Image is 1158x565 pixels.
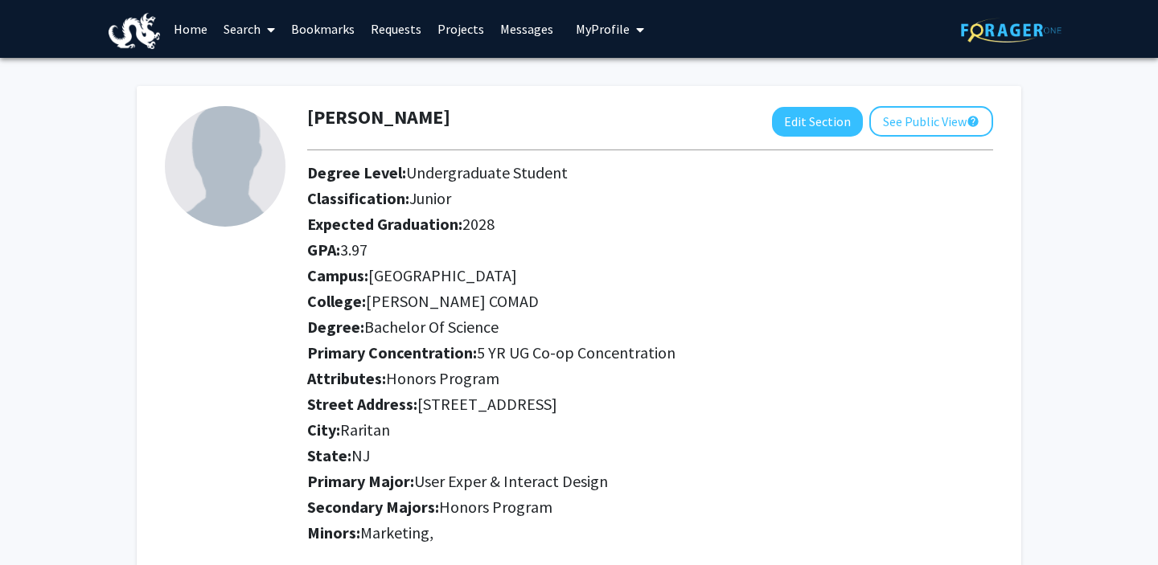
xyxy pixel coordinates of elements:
[772,107,863,137] button: Edit Section
[283,1,363,57] a: Bookmarks
[477,342,675,362] span: 5 YR UG Co-op Concentration
[492,1,561,57] a: Messages
[967,112,979,131] mat-icon: help
[340,240,368,260] span: 3.97
[360,522,433,542] span: Marketing,
[439,497,552,517] span: Honors Program
[307,395,993,414] h2: Street Address:
[368,265,517,285] span: [GEOGRAPHIC_DATA]
[307,343,993,362] h2: Primary Concentration:
[307,523,993,542] h2: Minors:
[109,13,160,49] img: Drexel University Logo
[307,163,993,182] h2: Degree Level:
[307,472,993,491] h2: Primary Major:
[409,188,451,208] span: Junior
[386,368,499,388] span: Honors Program
[307,369,993,388] h2: Attributes:
[351,445,370,465] span: NJ
[364,317,499,337] span: Bachelor Of Science
[307,266,993,285] h2: Campus:
[307,497,993,517] h2: Secondary Majors:
[340,420,390,440] span: Raritan
[417,394,557,414] span: [STREET_ADDRESS]
[406,162,568,182] span: Undergraduate Student
[165,106,285,227] img: Profile Picture
[307,106,450,129] h1: [PERSON_NAME]
[216,1,283,57] a: Search
[576,21,630,37] span: My Profile
[12,493,68,553] iframe: Chat
[166,1,216,57] a: Home
[363,1,429,57] a: Requests
[307,292,993,311] h2: College:
[462,214,495,234] span: 2028
[366,291,539,311] span: [PERSON_NAME] COMAD
[307,420,993,440] h2: City:
[429,1,492,57] a: Projects
[961,18,1061,43] img: ForagerOne Logo
[414,471,608,491] span: User Exper & Interact Design
[307,215,993,234] h2: Expected Graduation:
[307,317,993,337] h2: Degree:
[307,446,993,465] h2: State:
[869,106,993,137] button: See Public View
[307,189,993,208] h2: Classification:
[307,240,993,260] h2: GPA:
